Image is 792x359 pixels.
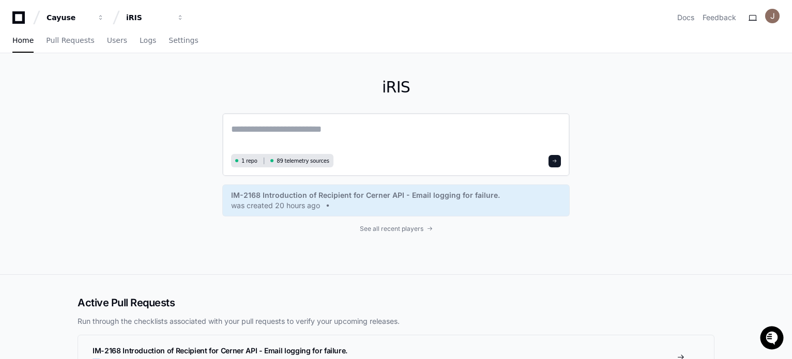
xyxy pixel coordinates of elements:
img: PlayerZero [10,10,31,31]
button: Feedback [703,12,736,23]
div: We're offline, we'll be back soon [35,87,135,96]
iframe: Open customer support [759,325,787,353]
img: ACg8ocL0-VV38dUbyLUN_j_Ryupr2ywH6Bky3aOUOf03hrByMsB9Zg=s96-c [765,9,780,23]
button: iRIS [122,8,188,27]
a: See all recent players [222,225,570,233]
a: Pull Requests [46,29,94,53]
a: Logs [140,29,156,53]
span: Pull Requests [46,37,94,43]
span: IM-2168 Introduction of Recipient for Cerner API - Email logging for failure. [93,346,347,355]
span: IM-2168 Introduction of Recipient for Cerner API - Email logging for failure. [231,190,500,200]
span: Home [12,37,34,43]
a: IM-2168 Introduction of Recipient for Cerner API - Email logging for failure.was created 20 hours... [231,190,561,211]
a: Docs [677,12,694,23]
div: Start new chat [35,77,170,87]
span: 1 repo [241,157,257,165]
span: 89 telemetry sources [277,157,329,165]
button: Cayuse [42,8,109,27]
h2: Active Pull Requests [78,295,714,310]
span: Pylon [103,108,125,116]
span: Logs [140,37,156,43]
div: iRIS [126,12,171,23]
span: Users [107,37,127,43]
p: Run through the checklists associated with your pull requests to verify your upcoming releases. [78,316,714,326]
div: Welcome [10,41,188,58]
img: 1736555170064-99ba0984-63c1-480f-8ee9-699278ef63ed [10,77,29,96]
h1: iRIS [222,78,570,97]
a: Home [12,29,34,53]
a: Settings [169,29,198,53]
span: See all recent players [360,225,423,233]
button: Start new chat [176,80,188,92]
span: was created 20 hours ago [231,200,320,211]
div: Cayuse [47,12,91,23]
a: Powered byPylon [73,108,125,116]
span: Settings [169,37,198,43]
a: Users [107,29,127,53]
